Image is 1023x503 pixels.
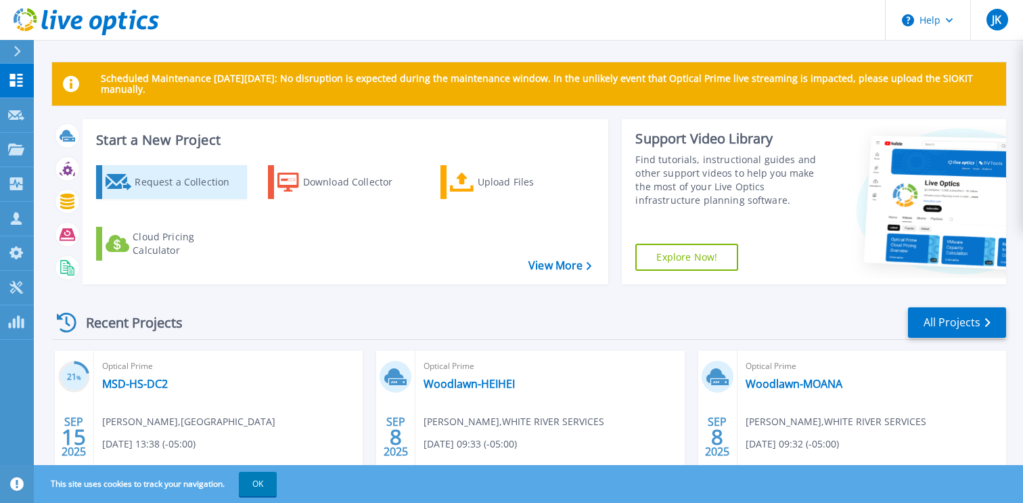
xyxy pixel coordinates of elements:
[135,169,243,196] div: Request a Collection
[37,472,277,496] span: This site uses cookies to track your navigation.
[96,165,247,199] a: Request a Collection
[635,244,738,271] a: Explore Now!
[528,259,591,272] a: View More
[239,472,277,496] button: OK
[992,14,1001,25] span: JK
[96,227,247,261] a: Cloud Pricing Calculator
[635,130,828,148] div: Support Video Library
[268,165,419,199] a: Download Collector
[440,165,591,199] a: Upload Files
[96,133,591,148] h3: Start a New Project
[303,169,411,196] div: Download Collector
[133,230,241,257] div: Cloud Pricing Calculator
[635,153,828,207] div: Find tutorials, instructional guides and other support videos to help you make the most of your L...
[478,169,586,196] div: Upload Files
